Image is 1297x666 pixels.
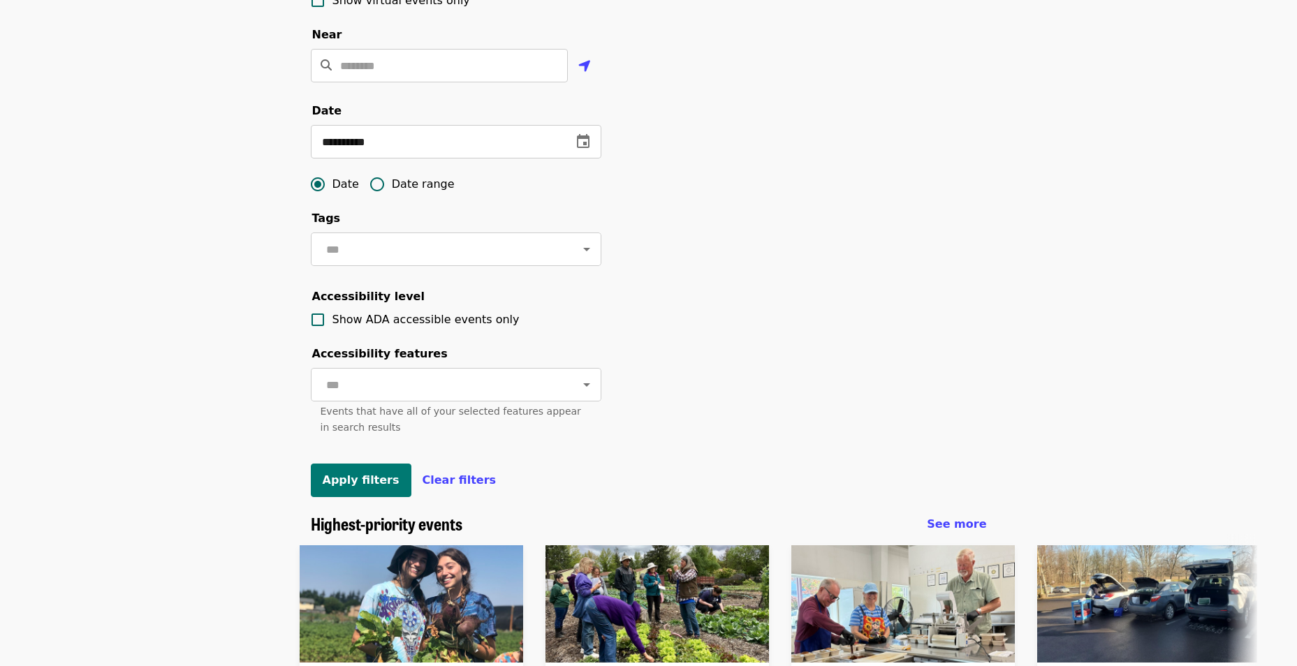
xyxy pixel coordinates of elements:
a: See more [927,516,986,533]
span: Tags [312,212,341,225]
a: Highest-priority events [311,514,462,534]
span: Events that have all of your selected features appear in search results [321,406,581,433]
button: Open [577,375,596,394]
img: Meals on Wheels Kitchen Server - October organized by Food for Lane County [791,545,1015,663]
span: Accessibility features [312,347,448,360]
div: Highest-priority events [300,514,998,534]
span: Clear filters [423,473,497,487]
span: Date [312,104,342,117]
i: search icon [321,59,332,72]
span: Date [332,176,359,193]
span: Near [312,28,342,41]
i: location-arrow icon [578,58,591,75]
span: Highest-priority events [311,511,462,535]
img: Meals on Wheels Driver organized by Food for Lane County [1037,545,1261,663]
img: GrassRoots Garden organized by Food for Lane County [545,545,769,663]
button: change date [566,125,600,158]
input: Location [340,49,568,82]
button: Open [577,239,596,259]
span: Show ADA accessible events only [332,313,520,326]
img: Youth Farm organized by Food for Lane County [300,545,523,663]
span: Date range [392,176,455,193]
button: Apply filters [311,464,411,497]
span: Apply filters [323,473,400,487]
span: See more [927,517,986,531]
button: Use my location [568,50,601,84]
span: Accessibility level [312,290,425,303]
button: Clear filters [423,472,497,489]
